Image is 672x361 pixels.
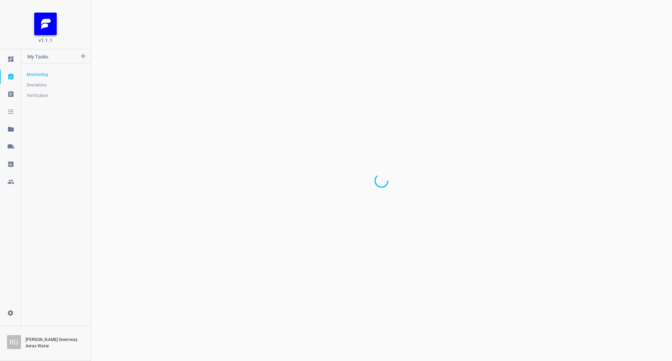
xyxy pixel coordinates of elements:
[21,68,90,82] a: Monitoring
[27,92,85,99] span: Verification
[21,89,90,103] a: Verification
[21,78,90,92] a: Deviations
[26,336,84,343] p: [PERSON_NAME] Greenway
[26,343,82,349] p: Aeras Water
[27,82,85,89] span: Deviations
[7,335,21,349] div: R G
[34,13,57,35] img: FB_Logo_Reversed_RGB_Icon.895fbf61.png
[27,49,79,66] p: My Tasks
[38,37,52,44] span: v1.1.1
[27,71,85,78] span: Monitoring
